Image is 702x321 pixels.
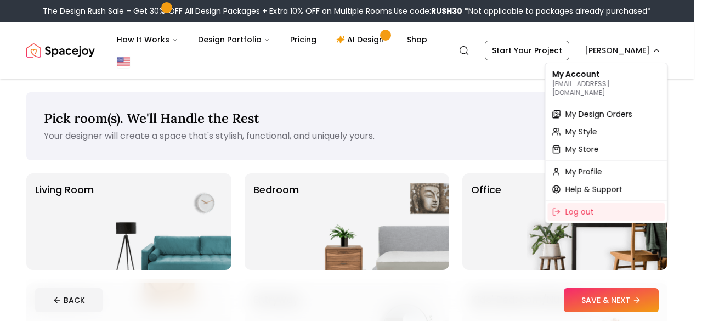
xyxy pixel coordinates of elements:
[547,65,665,100] div: My Account
[547,123,665,140] a: My Style
[565,126,597,137] span: My Style
[565,109,632,120] span: My Design Orders
[547,105,665,123] a: My Design Orders
[547,181,665,198] a: Help & Support
[552,80,660,97] p: [EMAIL_ADDRESS][DOMAIN_NAME]
[545,63,667,223] div: [PERSON_NAME]
[565,144,598,155] span: My Store
[565,184,622,195] span: Help & Support
[565,166,602,177] span: My Profile
[547,140,665,158] a: My Store
[565,206,593,217] span: Log out
[547,163,665,181] a: My Profile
